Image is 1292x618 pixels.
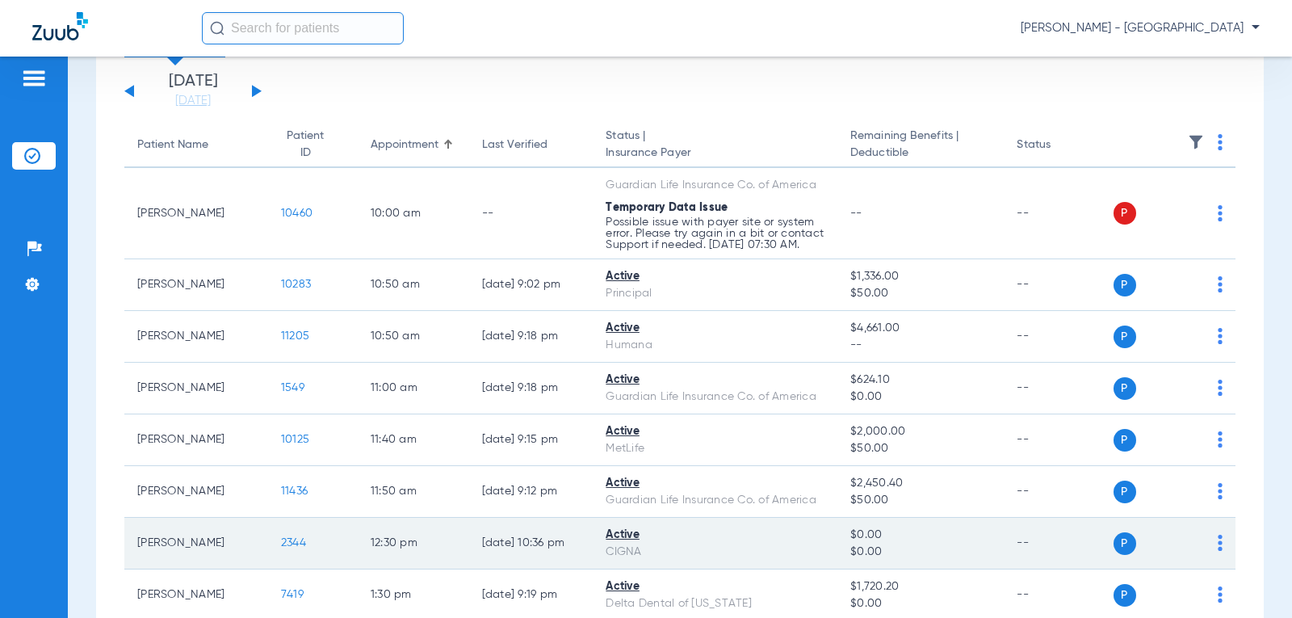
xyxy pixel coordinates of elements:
[1188,134,1204,150] img: filter.svg
[1004,168,1113,259] td: --
[606,177,824,194] div: Guardian Life Insurance Co. of America
[1218,586,1223,603] img: group-dot-blue.svg
[1114,429,1136,452] span: P
[1218,134,1223,150] img: group-dot-blue.svg
[281,589,304,600] span: 7419
[469,518,594,570] td: [DATE] 10:36 PM
[606,440,824,457] div: MetLife
[1218,276,1223,292] img: group-dot-blue.svg
[358,466,469,518] td: 11:50 AM
[124,311,268,363] td: [PERSON_NAME]
[1218,380,1223,396] img: group-dot-blue.svg
[1218,328,1223,344] img: group-dot-blue.svg
[850,440,991,457] span: $50.00
[593,123,837,168] th: Status |
[606,202,728,213] span: Temporary Data Issue
[850,544,991,561] span: $0.00
[1114,326,1136,348] span: P
[1114,202,1136,225] span: P
[1114,377,1136,400] span: P
[1114,274,1136,296] span: P
[850,595,991,612] span: $0.00
[137,137,208,153] div: Patient Name
[1218,535,1223,551] img: group-dot-blue.svg
[1021,20,1260,36] span: [PERSON_NAME] - [GEOGRAPHIC_DATA]
[1004,363,1113,414] td: --
[281,486,308,497] span: 11436
[124,259,268,311] td: [PERSON_NAME]
[606,578,824,595] div: Active
[1114,584,1136,607] span: P
[1218,205,1223,221] img: group-dot-blue.svg
[469,466,594,518] td: [DATE] 9:12 PM
[1218,483,1223,499] img: group-dot-blue.svg
[850,578,991,595] span: $1,720.20
[606,145,824,162] span: Insurance Payer
[281,537,306,549] span: 2344
[32,12,88,40] img: Zuub Logo
[606,423,824,440] div: Active
[124,363,268,414] td: [PERSON_NAME]
[606,217,824,250] p: Possible issue with payer site or system error. Please try again in a bit or contact Support if n...
[1004,466,1113,518] td: --
[371,137,438,153] div: Appointment
[850,208,862,219] span: --
[124,518,268,570] td: [PERSON_NAME]
[281,382,304,393] span: 1549
[281,330,309,342] span: 11205
[281,279,311,290] span: 10283
[850,492,991,509] span: $50.00
[124,168,268,259] td: [PERSON_NAME]
[1004,311,1113,363] td: --
[1114,481,1136,503] span: P
[210,21,224,36] img: Search Icon
[606,595,824,612] div: Delta Dental of [US_STATE]
[606,527,824,544] div: Active
[1218,431,1223,448] img: group-dot-blue.svg
[124,466,268,518] td: [PERSON_NAME]
[606,492,824,509] div: Guardian Life Insurance Co. of America
[1114,532,1136,555] span: P
[850,527,991,544] span: $0.00
[850,145,991,162] span: Deductible
[606,544,824,561] div: CIGNA
[469,168,594,259] td: --
[606,475,824,492] div: Active
[202,12,404,44] input: Search for patients
[124,414,268,466] td: [PERSON_NAME]
[1004,414,1113,466] td: --
[837,123,1004,168] th: Remaining Benefits |
[145,93,241,109] a: [DATE]
[358,168,469,259] td: 10:00 AM
[21,69,47,88] img: hamburger-icon
[281,128,330,162] div: Patient ID
[281,434,309,445] span: 10125
[1004,518,1113,570] td: --
[850,475,991,492] span: $2,450.40
[1004,259,1113,311] td: --
[145,74,241,109] li: [DATE]
[482,137,547,153] div: Last Verified
[358,414,469,466] td: 11:40 AM
[281,208,313,219] span: 10460
[850,423,991,440] span: $2,000.00
[469,414,594,466] td: [DATE] 9:15 PM
[1004,123,1113,168] th: Status
[358,518,469,570] td: 12:30 PM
